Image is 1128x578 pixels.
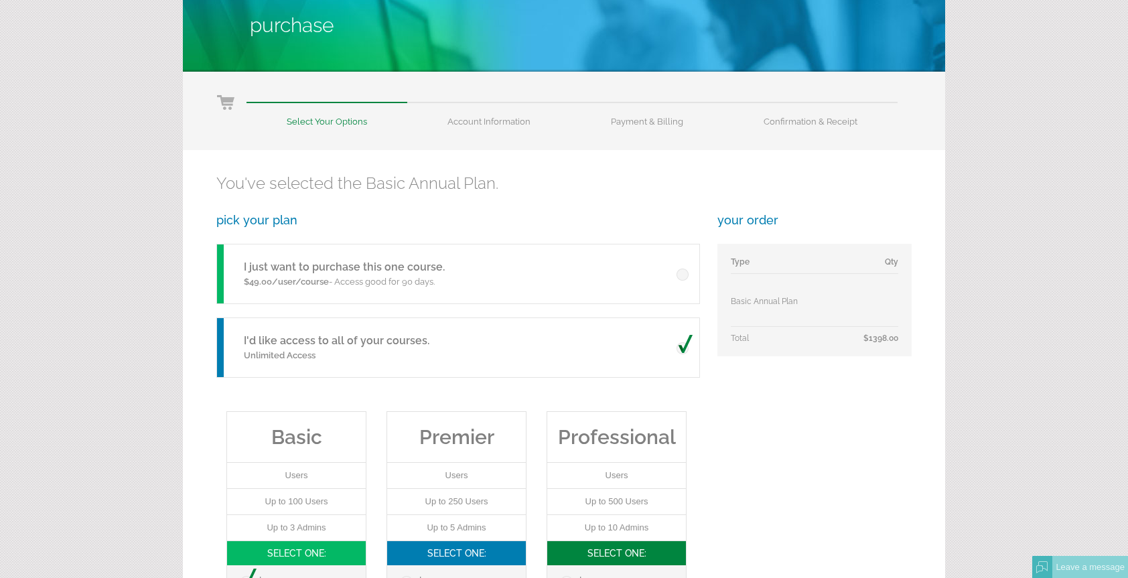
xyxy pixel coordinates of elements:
[227,515,366,541] li: Up to 3 Admins
[717,213,912,227] h3: your order
[387,515,526,541] li: Up to 5 Admins
[387,463,526,489] li: Users
[407,102,571,127] li: Account Information
[216,213,699,227] h3: pick your plan
[227,541,366,565] h3: Select One:
[227,412,366,462] h3: Basic
[227,463,366,489] li: Users
[731,327,841,344] td: Total
[731,257,841,274] td: Type
[1052,556,1128,578] div: Leave a message
[841,257,898,274] td: Qty
[216,173,912,193] h2: You've selected the Basic Annual Plan.
[387,541,526,565] h3: Select One:
[571,102,723,127] li: Payment & Billing
[387,489,526,515] li: Up to 250 Users
[547,515,686,541] li: Up to 10 Admins
[547,489,686,515] li: Up to 500 Users
[244,275,445,289] p: - Access good for 90 days.
[387,412,526,462] h3: Premier
[731,297,798,306] span: Basic Annual Plan
[863,334,898,343] span: $1398.00
[246,102,407,127] li: Select Your Options
[244,334,429,347] a: I'd like access to all of your courses.
[227,489,366,515] li: Up to 100 Users
[244,277,329,287] span: $49.00/user/course
[723,102,898,127] li: Confirmation & Receipt
[244,259,445,275] h5: I just want to purchase this one course.
[1036,561,1048,573] img: Offline
[547,463,686,489] li: Users
[250,13,334,37] span: Purchase
[547,412,686,462] h3: Professional
[547,541,686,565] h3: Select One:
[244,350,315,360] span: Unlimited Access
